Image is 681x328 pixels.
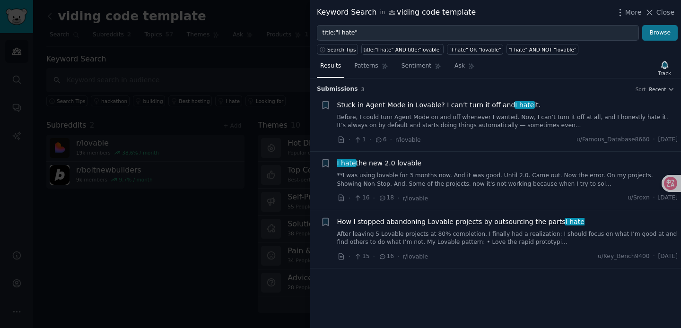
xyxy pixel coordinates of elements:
span: the new 2.0 lovable [337,158,421,168]
span: Search Tips [327,46,356,53]
span: 16 [378,252,394,261]
span: · [390,135,392,145]
div: Sort [636,86,646,93]
span: Recent [649,86,666,93]
span: Results [320,62,341,70]
span: · [369,135,371,145]
span: r/lovable [395,137,421,143]
span: Ask [454,62,465,70]
a: "I hate" OR "lovable" [447,44,503,55]
span: u/Sroxn [628,194,650,202]
span: 16 [354,194,369,202]
a: I hatethe new 2.0 lovable [337,158,421,168]
span: I hate [565,218,585,225]
span: · [349,251,350,261]
a: Patterns [351,59,391,78]
span: [DATE] [658,194,678,202]
span: Submission s [317,85,358,94]
a: After leaving 5 Lovable projects at 80% completion, I finally had a realization: I should focus o... [337,230,678,247]
span: · [373,193,375,203]
span: 6 [375,136,386,144]
span: 15 [354,252,369,261]
a: **I was using lovable for 3 months now. And it was good. Until 2.0. Came out. Now the error. On m... [337,172,678,188]
span: · [653,252,655,261]
span: r/lovable [403,195,428,202]
button: Close [645,8,674,17]
span: · [373,251,375,261]
span: Stuck in Agent Mode in Lovable? I can’t turn it off and it. [337,100,541,110]
a: Ask [451,59,478,78]
span: · [653,136,655,144]
span: More [625,8,642,17]
div: Keyword Search viding code template [317,7,476,18]
span: · [397,193,399,203]
span: u/Famous_Database8660 [576,136,650,144]
span: 18 [378,194,394,202]
span: in [380,9,385,17]
span: 3 [361,86,365,92]
button: Search Tips [317,44,358,55]
div: Track [658,70,671,77]
span: How I stopped abandoning Lovable projects by outsourcing the parts [337,217,585,227]
a: Results [317,59,344,78]
div: "I hate" AND NOT "lovable" [509,46,576,53]
span: 1 [354,136,366,144]
div: title:"I hate" AND title:"lovable" [364,46,442,53]
span: [DATE] [658,252,678,261]
button: Track [655,58,674,78]
span: r/lovable [403,253,428,260]
a: title:"I hate" AND title:"lovable" [361,44,444,55]
span: I hate [336,159,357,167]
span: [DATE] [658,136,678,144]
button: Recent [649,86,674,93]
span: · [653,194,655,202]
span: I hate [515,101,535,109]
span: u/Key_Bench9400 [598,252,650,261]
button: More [615,8,642,17]
div: "I hate" OR "lovable" [449,46,501,53]
span: · [349,135,350,145]
a: How I stopped abandoning Lovable projects by outsourcing the partsI hate [337,217,585,227]
a: Sentiment [398,59,445,78]
span: Patterns [354,62,378,70]
a: "I hate" AND NOT "lovable" [506,44,578,55]
span: Sentiment [402,62,431,70]
span: · [397,251,399,261]
span: · [349,193,350,203]
a: Before, I could turn Agent Mode on and off whenever I wanted. Now, I can’t turn it off at all, an... [337,113,678,130]
a: Stuck in Agent Mode in Lovable? I can’t turn it off andI hateit. [337,100,541,110]
button: Browse [642,25,678,41]
span: Close [656,8,674,17]
input: Try a keyword related to your business [317,25,639,41]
